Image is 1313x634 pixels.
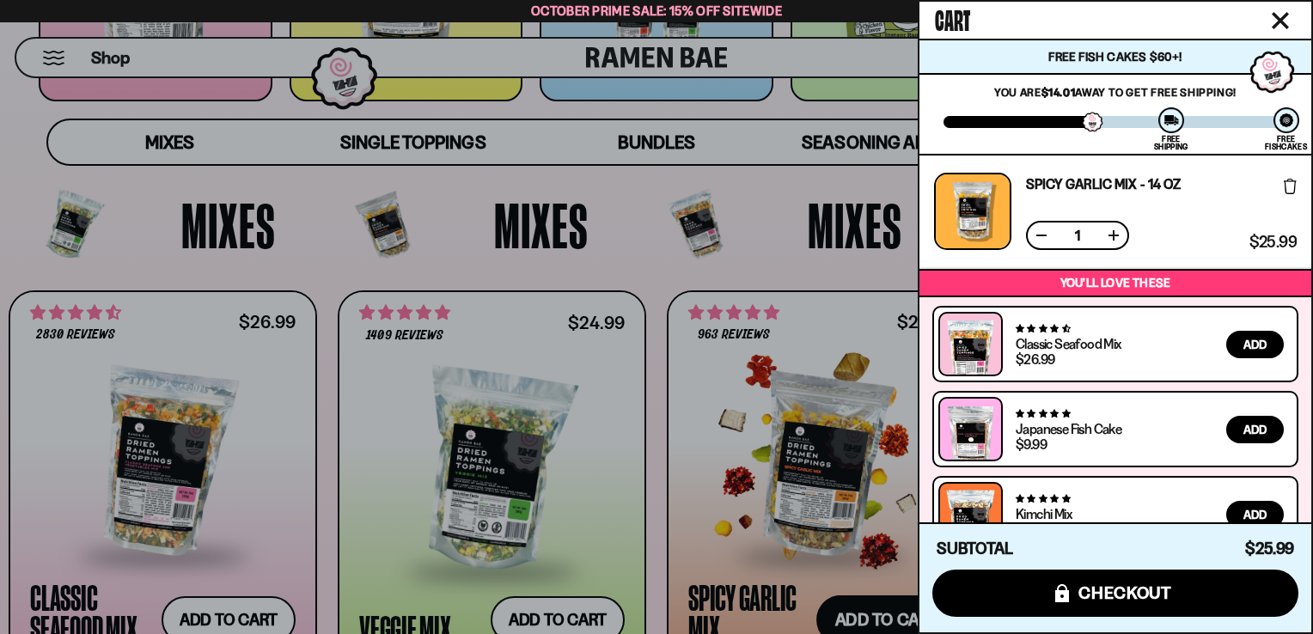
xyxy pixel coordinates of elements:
[944,85,1287,99] p: You are away to get Free Shipping!
[1154,135,1188,150] div: Free Shipping
[1016,437,1047,451] div: $9.99
[1016,505,1072,522] a: Kimchi Mix
[1243,509,1267,521] span: Add
[1016,323,1070,334] span: 4.68 stars
[1016,352,1054,366] div: $26.99
[1078,583,1172,602] span: checkout
[1016,408,1070,419] span: 4.77 stars
[1048,49,1182,64] span: Free Fish Cakes $60+!
[1265,135,1307,150] div: Free Fishcakes
[937,540,1013,558] h4: Subtotal
[1016,335,1121,352] a: Classic Seafood Mix
[1026,177,1181,191] a: Spicy Garlic Mix - 14 oz
[1016,420,1121,437] a: Japanese Fish Cake
[1245,539,1294,558] span: $25.99
[1226,331,1284,358] button: Add
[1267,8,1293,34] button: Close cart
[932,570,1298,617] button: checkout
[1243,338,1267,351] span: Add
[1249,235,1297,250] span: $25.99
[1041,85,1076,99] strong: $14.01
[1016,493,1070,504] span: 4.76 stars
[531,3,782,19] span: October Prime Sale: 15% off Sitewide
[924,275,1307,291] p: You’ll love these
[1064,229,1091,242] span: 1
[935,1,970,35] span: Cart
[1226,501,1284,528] button: Add
[1243,424,1267,436] span: Add
[1226,416,1284,443] button: Add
